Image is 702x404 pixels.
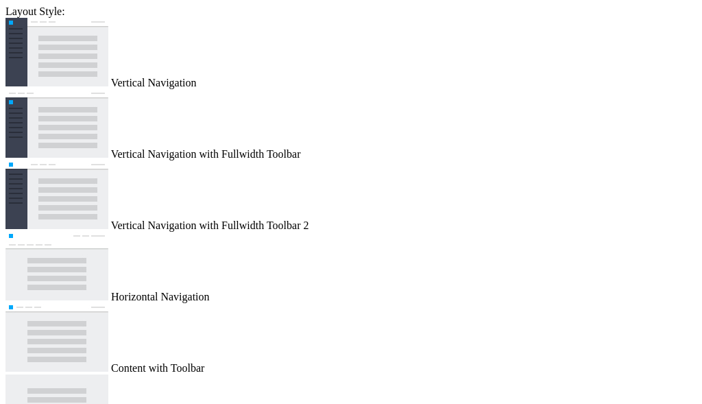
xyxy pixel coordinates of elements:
img: vertical-nav-with-full-toolbar.jpg [5,89,108,158]
md-radio-button: Content with Toolbar [5,303,697,375]
span: Vertical Navigation with Fullwidth Toolbar 2 [111,219,309,231]
div: Layout Style: [5,5,697,18]
img: vertical-nav-with-full-toolbar-2.jpg [5,161,108,229]
img: content-with-toolbar.jpg [5,303,108,372]
md-radio-button: Vertical Navigation with Fullwidth Toolbar 2 [5,161,697,232]
md-radio-button: Horizontal Navigation [5,232,697,303]
span: Horizontal Navigation [111,291,210,302]
md-radio-button: Vertical Navigation with Fullwidth Toolbar [5,89,697,161]
span: Vertical Navigation [111,77,197,88]
span: Content with Toolbar [111,362,204,374]
span: Vertical Navigation with Fullwidth Toolbar [111,148,301,160]
img: horizontal-nav.jpg [5,232,108,300]
img: vertical-nav.jpg [5,18,108,86]
md-radio-button: Vertical Navigation [5,18,697,89]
